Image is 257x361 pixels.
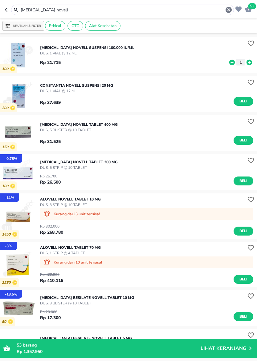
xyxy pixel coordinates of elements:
p: [MEDICAL_DATA] Novell TABLET 400 MG [40,122,118,127]
p: Rp 21.715 [40,59,61,66]
p: Rp 422.800 [40,272,63,277]
p: Rp 410.116 [40,277,63,284]
p: 100 [2,67,10,71]
p: Rp 20.000 [40,309,61,315]
input: Cari 4000+ produk di sini [20,7,225,13]
span: Beli [238,178,249,184]
p: [MEDICAL_DATA] BESILATE Novell TABLET 10 MG [40,295,134,300]
p: Rp 37.639 [40,99,61,106]
p: 1 [238,59,243,65]
p: [MEDICAL_DATA] BESILATE Novell TABLET 5 MG [40,335,132,341]
p: DUS, 3 STRIP @ 10 TABLET [40,202,101,208]
div: Alat Kesehatan [85,21,120,31]
p: - 13.5 % [5,292,17,297]
p: 150 [2,145,10,149]
span: Beli [238,137,249,144]
span: Beli [238,313,249,320]
p: Urutkan & Filter [13,24,41,28]
p: [MEDICAL_DATA] Novell SUSPENSI 100.000 IU/ML [40,45,134,50]
span: Rp 1.357.950 [17,349,43,355]
span: Beli [238,228,249,234]
p: DUS, 5 BLISTER @ 10 TABLET [40,127,118,133]
p: CONSTANTIA Novell SUSPENSI 20 MG [40,83,113,88]
button: Beli [234,136,253,145]
div: Kurang dari 3 unit tersisa! [40,208,253,220]
button: 1 [236,59,245,65]
p: 100 [2,184,10,188]
p: [MEDICAL_DATA] Novell TABLET 200 MG [40,159,118,165]
span: OTC [68,23,83,29]
p: DUS, 5 STRIP @ 10 TABLET [40,165,118,170]
p: Rp 31.525 [40,138,61,145]
p: Rp 17.300 [40,315,61,321]
p: DUS, 1 VIAL @ 12 ML [40,88,113,94]
span: 53 [17,342,22,348]
span: Beli [238,276,249,283]
span: Alat Kesehatan [85,23,120,29]
span: Beli [238,98,249,105]
p: barang [17,342,201,348]
button: Urutkan & Filter [2,21,44,31]
p: Rp 26.500 [40,179,61,185]
div: OTC [67,21,83,31]
div: Ethical [45,21,65,31]
p: ALOVELL Novell TABLET 10 MG [40,196,101,202]
div: Kurang dari 10 unit tersisa! [40,256,253,268]
p: 50 [2,319,8,324]
button: Beli [234,312,253,321]
p: - 0.75 % [5,156,17,161]
p: 2250 [2,280,12,285]
p: Rp 268.780 [40,229,63,236]
button: Beli [234,177,253,185]
p: 1450 [2,232,12,237]
button: Beli [234,227,253,236]
p: DUS, 1 STRIP @ 4 TABLET [40,250,101,256]
span: 53 [248,3,256,9]
p: ALOVELL Novell TABLET 70 MG [40,245,101,250]
p: DUS, 1 VIAL @ 12 ML [40,50,134,56]
p: DUS, 3 BLISTER @ 10 TABLET [40,300,134,306]
button: 53 [243,4,252,13]
p: 200 [2,106,10,110]
button: Beli [234,97,253,106]
p: - 3 % [5,243,12,249]
p: Rp 26.700 [40,173,61,179]
span: Ethical [45,23,65,29]
p: - 11 % [5,195,14,200]
button: Beli [234,275,253,284]
p: Rp 302.000 [40,224,63,229]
